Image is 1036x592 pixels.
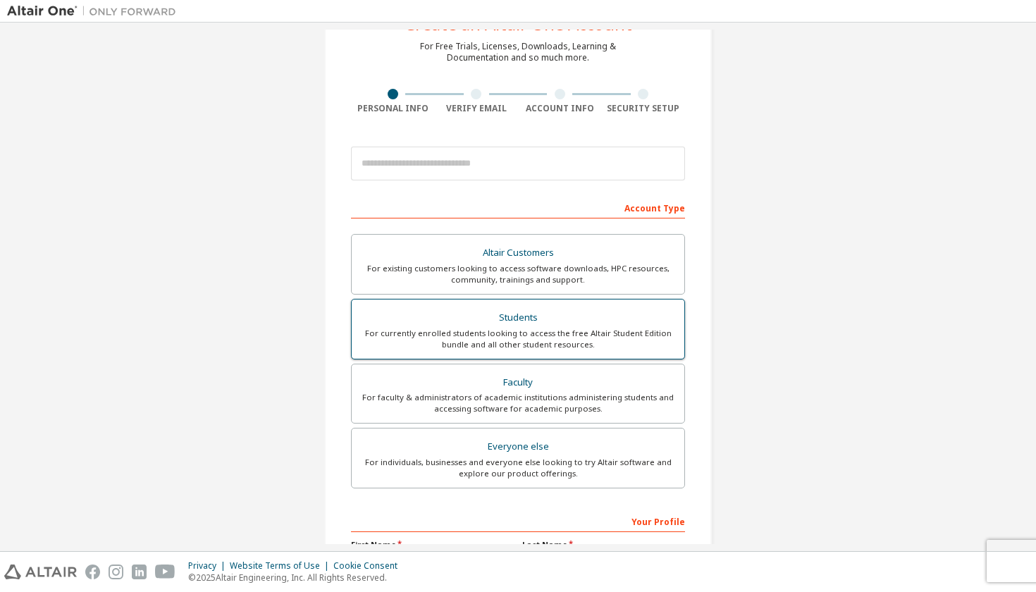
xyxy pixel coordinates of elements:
[360,308,676,328] div: Students
[188,572,406,584] p: © 2025 Altair Engineering, Inc. All Rights Reserved.
[155,565,175,579] img: youtube.svg
[351,196,685,218] div: Account Type
[360,328,676,350] div: For currently enrolled students looking to access the free Altair Student Edition bundle and all ...
[230,560,333,572] div: Website Terms of Use
[7,4,183,18] img: Altair One
[351,539,514,550] label: First Name
[435,103,519,114] div: Verify Email
[360,263,676,285] div: For existing customers looking to access software downloads, HPC resources, community, trainings ...
[360,243,676,263] div: Altair Customers
[4,565,77,579] img: altair_logo.svg
[333,560,406,572] div: Cookie Consent
[351,103,435,114] div: Personal Info
[360,437,676,457] div: Everyone else
[85,565,100,579] img: facebook.svg
[132,565,147,579] img: linkedin.svg
[602,103,686,114] div: Security Setup
[420,41,616,63] div: For Free Trials, Licenses, Downloads, Learning & Documentation and so much more.
[405,16,632,32] div: Create an Altair One Account
[360,392,676,414] div: For faculty & administrators of academic institutions administering students and accessing softwa...
[351,510,685,532] div: Your Profile
[522,539,685,550] label: Last Name
[360,457,676,479] div: For individuals, businesses and everyone else looking to try Altair software and explore our prod...
[188,560,230,572] div: Privacy
[518,103,602,114] div: Account Info
[360,373,676,393] div: Faculty
[109,565,123,579] img: instagram.svg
